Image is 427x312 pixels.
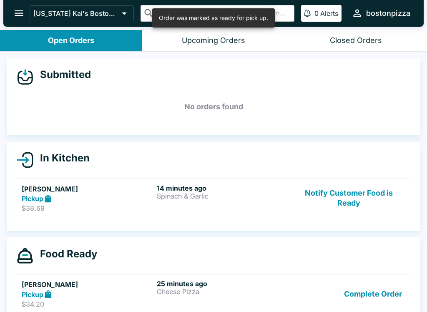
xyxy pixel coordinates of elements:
p: 0 [314,9,319,18]
h5: [PERSON_NAME] [22,184,153,194]
div: Upcoming Orders [182,36,245,45]
button: open drawer [8,3,30,24]
strong: Pickup [22,194,43,203]
h5: [PERSON_NAME] [22,279,153,289]
p: $38.69 [22,204,153,212]
div: Open Orders [48,36,94,45]
p: [US_STATE] Kai's Boston Pizza [33,9,118,18]
div: Order was marked as ready for pick up. [159,11,268,25]
p: Alerts [320,9,338,18]
h5: No orders found [17,92,410,122]
p: Spinach & Garlic [157,192,289,200]
p: Cheese Pizza [157,288,289,295]
h4: In Kitchen [33,152,90,164]
h6: 14 minutes ago [157,184,289,192]
div: Closed Orders [330,36,382,45]
a: [PERSON_NAME]Pickup$38.6914 minutes agoSpinach & GarlicNotify Customer Food is Ready [17,179,410,218]
h4: Submitted [33,68,91,81]
strong: Pickup [22,290,43,299]
button: Notify Customer Food is Ready [292,184,405,213]
h6: 25 minutes ago [157,279,289,288]
div: bostonpizza [366,8,410,18]
h4: Food Ready [33,248,97,260]
p: $34.20 [22,300,153,308]
button: Complete Order [341,279,405,308]
button: [US_STATE] Kai's Boston Pizza [30,5,134,21]
button: bostonpizza [348,4,414,22]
